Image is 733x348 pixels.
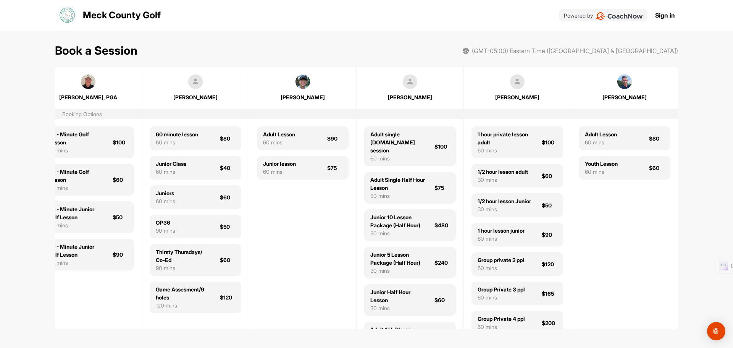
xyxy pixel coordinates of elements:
div: [PERSON_NAME] [365,93,455,101]
div: $120 [220,293,235,301]
div: 30 mins [370,229,425,237]
div: Junior lesson [263,160,296,168]
div: $80 [220,134,235,142]
div: 60 mins [156,197,175,205]
div: $100 [434,142,450,151]
div: $165 [542,290,557,298]
div: 120 mins [156,301,211,309]
div: $50 [113,213,128,221]
a: Sign in [655,11,675,20]
div: 60 - Minute Golf Lesson [48,130,103,146]
h1: Book a Session [55,42,137,59]
div: $480 [434,221,450,229]
div: 60 mins [478,264,524,272]
div: Group Private 4 ppl [478,315,525,323]
div: Adult Single Half Hour Lesson [370,176,425,192]
div: Junior 5 Lesson Package (Half Hour) [370,251,425,267]
img: CoachNow [596,12,643,20]
div: OP36 [156,219,175,227]
div: $100 [113,138,128,146]
div: 30 mins [370,267,425,275]
div: [PERSON_NAME] [257,93,348,101]
div: Open Intercom Messenger [707,322,725,340]
img: square_7c044ef521eddec884ad5a07665f6ff3.jpg [617,74,632,89]
div: 30 mins [48,221,103,229]
div: Junior Half Hour Lesson [370,288,425,304]
div: $80 [649,134,664,142]
div: Juniors [156,189,175,197]
div: $90 [327,134,342,142]
div: [PERSON_NAME] [150,93,241,101]
div: 1/2 hour lesson adult [478,168,528,176]
div: $100 [542,138,557,146]
div: 30 - Minute Golf Lesson [48,168,103,184]
img: square_default-ef6cabf814de5a2bf16c804365e32c732080f9872bdf737d349900a9daf73cf9.png [403,74,417,89]
div: Thirsty Thursdays/ Co-Ed [156,248,211,264]
div: Booking Options [62,110,102,118]
div: Adult Lesson [585,130,617,138]
div: $50 [220,223,235,231]
img: square_default-ef6cabf814de5a2bf16c804365e32c732080f9872bdf737d349900a9daf73cf9.png [188,74,203,89]
div: 1 hour lesson junior [478,227,525,235]
div: $90 [542,231,557,239]
span: (GMT-05:00) Eastern Time ([GEOGRAPHIC_DATA] & [GEOGRAPHIC_DATA]) [472,46,678,55]
div: 1/2 hour lesson Junior [478,197,531,205]
div: 60 mins [478,235,525,243]
div: 60 mins [370,154,425,162]
div: $60 [542,172,557,180]
div: [PERSON_NAME] [579,93,670,101]
div: 90 mins [156,227,175,235]
div: $200 [542,319,557,327]
div: $50 [542,201,557,209]
div: $60 [649,164,664,172]
div: 60 mins [263,138,295,146]
img: 88ce35a2658a4c098d6a564135f9357e.jpg [295,74,310,89]
div: $75 [327,164,342,172]
div: Adult 1 Hr Playing Lesson [370,325,425,342]
div: Junior Class [156,160,186,168]
div: 30 mins [478,205,531,213]
div: 30 - Minute Junior Golf Lesson [48,205,103,221]
div: $120 [542,260,557,268]
div: 60 mins [156,168,186,176]
div: $75 [434,184,450,192]
div: 60 - Minute Junior Golf Lesson [48,243,103,259]
div: 60 mins [478,146,533,154]
div: $60 [220,193,235,201]
div: 30 mins [370,192,425,200]
div: 60 mins [585,168,618,176]
div: 60 mins [48,259,103,267]
div: $40 [220,164,235,172]
img: square_default-ef6cabf814de5a2bf16c804365e32c732080f9872bdf737d349900a9daf73cf9.png [510,74,525,89]
div: 1 hour private lesson adult [478,130,533,146]
div: Group Private 3 ppl [478,285,525,293]
div: Adult Lesson [263,130,295,138]
div: $60 [220,256,235,264]
div: 60 minute lesson [156,130,198,138]
div: $90 [113,251,128,259]
p: Powered by [564,11,593,19]
div: $240 [434,259,450,267]
div: 30 mins [48,184,103,192]
div: Junior 10 Lesson Package (Half Hour) [370,213,425,229]
div: 60 mins [585,138,617,146]
p: Meck County Golf [83,8,161,22]
div: 60 mins [156,138,198,146]
div: 30 mins [370,304,425,312]
div: 90 mins [156,264,211,272]
div: Game Assesment/9 holes [156,285,211,301]
div: $60 [434,296,450,304]
img: square_68597e2ca94eae6e0acad86b17dd7929.jpg [81,74,95,89]
div: 30 mins [478,176,528,184]
div: 60 mins [478,323,525,331]
div: Adult single [DOMAIN_NAME] session [370,130,425,154]
img: logo [58,6,77,24]
div: Group private 2 ppl [478,256,524,264]
div: Youth Lesson [585,160,618,168]
div: 60 mins [478,293,525,301]
div: 60 mins [263,168,296,176]
div: [PERSON_NAME] [472,93,563,101]
div: [PERSON_NAME], PGA [43,93,134,101]
div: 60 mins [48,146,103,154]
div: $60 [113,176,128,184]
